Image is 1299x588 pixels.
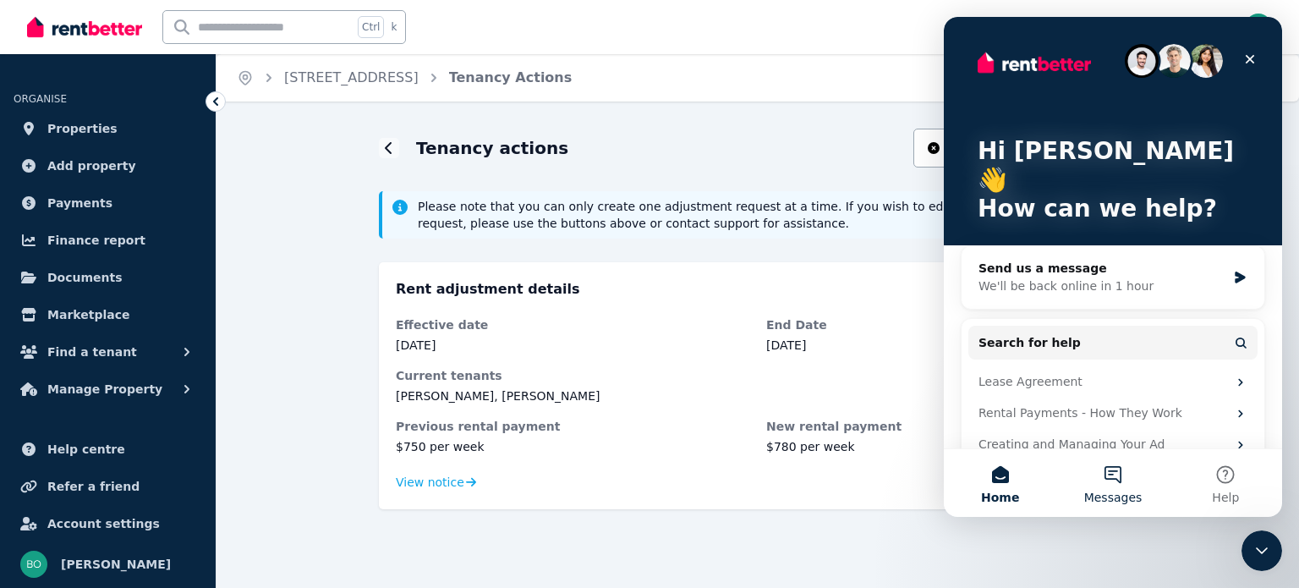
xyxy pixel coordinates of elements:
span: Please note that you can only create one adjustment request at a time. If you wish to edit or can... [418,198,1126,232]
span: Help centre [47,439,125,459]
a: Properties [14,112,202,146]
h3: Rent adjustment details [396,279,1120,299]
nav: Breadcrumb [216,54,592,102]
dd: $780 per week [766,438,1120,455]
span: Add property [47,156,136,176]
span: Account settings [47,514,160,534]
a: Payments [14,186,202,220]
dd: $750 per week [396,438,749,455]
span: Find a tenant [47,342,137,362]
dt: Effective date [396,316,749,333]
a: Help centre [14,432,202,466]
img: RentBetter [27,14,142,40]
span: Documents [47,267,123,288]
iframe: Intercom live chat [1241,530,1282,571]
img: HARI KRISHNA [1245,14,1272,41]
a: Add property [14,149,202,183]
button: Cancel request [913,129,1048,168]
span: Ctrl [358,16,384,38]
dt: New rental payment [766,418,1120,435]
span: ORGANISE [14,93,67,105]
a: Documents [14,261,202,294]
button: Find a tenant [14,335,202,369]
span: Refer a friend [47,476,140,497]
span: Finance report [47,230,145,250]
span: [PERSON_NAME] [61,554,171,574]
a: Marketplace [14,298,202,332]
a: Finance report [14,223,202,257]
a: [STREET_ADDRESS] [284,69,419,85]
div: View notice [396,474,476,491]
a: Tenancy Actions [449,69,573,85]
dt: End Date [766,316,1120,333]
button: Manage Property [14,372,202,406]
span: k [391,20,397,34]
dd: [DATE] [396,337,749,354]
dt: Current tenants [396,367,1120,384]
dt: Previous rental payment [396,418,749,435]
dd: [DATE] [766,337,1120,354]
img: HARI KRISHNA [20,551,47,578]
a: Account settings [14,507,202,541]
span: Payments [47,193,112,213]
a: Refer a friend [14,470,202,503]
span: Marketplace [47,305,129,325]
iframe: Intercom live chat [944,17,1282,517]
dd: [PERSON_NAME], [PERSON_NAME] [396,387,1120,404]
span: Properties [47,118,118,139]
span: Manage Property [47,379,162,399]
h1: Tenancy actions [416,136,568,160]
span: View notice [396,474,464,491]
